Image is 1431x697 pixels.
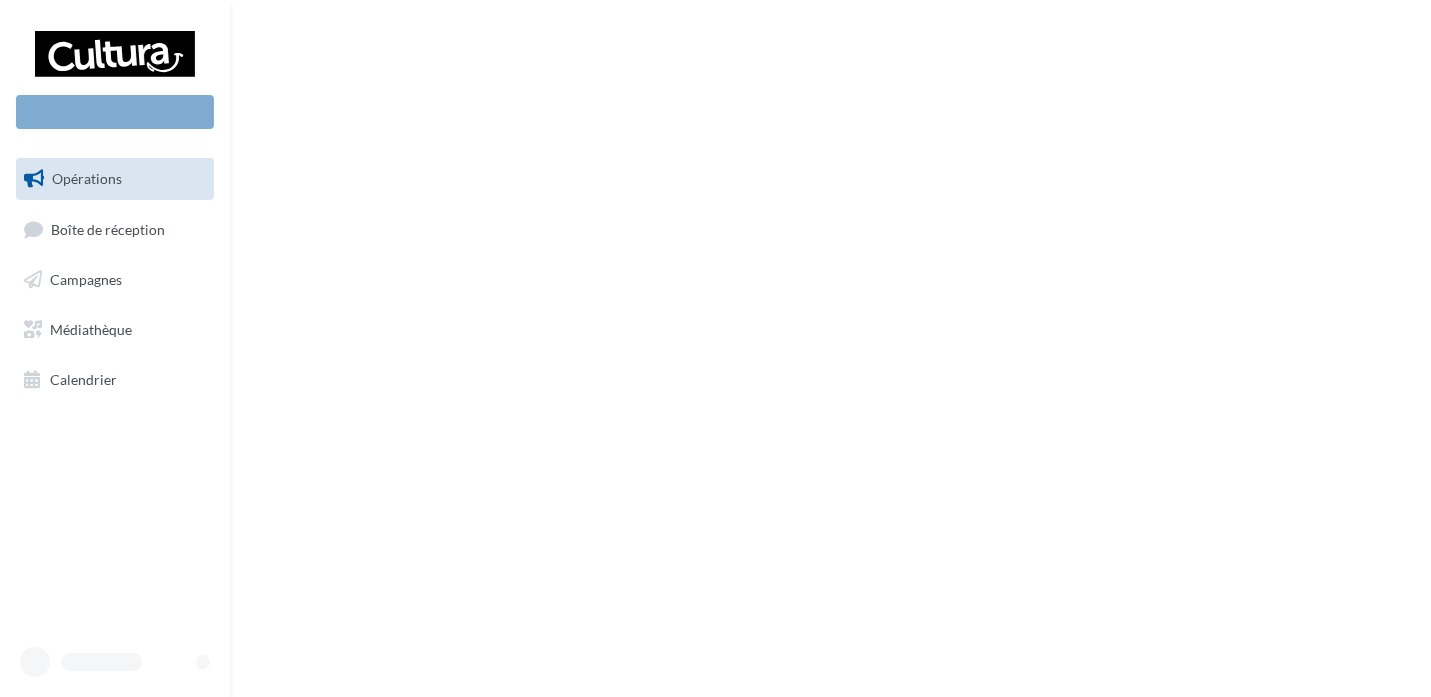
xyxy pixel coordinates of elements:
[51,220,165,237] span: Boîte de réception
[12,259,218,301] a: Campagnes
[50,370,117,387] span: Calendrier
[12,359,218,401] a: Calendrier
[50,321,132,338] span: Médiathèque
[12,309,218,351] a: Médiathèque
[52,170,122,187] span: Opérations
[12,158,218,200] a: Opérations
[16,95,214,129] div: Nouvelle campagne
[50,271,122,288] span: Campagnes
[12,208,218,251] a: Boîte de réception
